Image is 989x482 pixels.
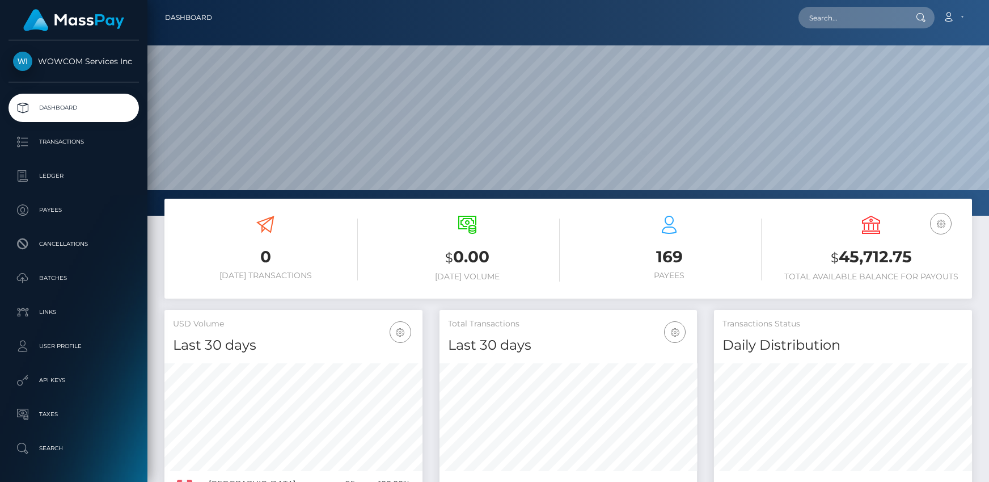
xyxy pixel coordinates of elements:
[375,246,560,269] h3: 0.00
[9,162,139,190] a: Ledger
[173,271,358,280] h6: [DATE] Transactions
[779,272,963,282] h6: Total Available Balance for Payouts
[779,246,963,269] h3: 45,712.75
[831,250,839,266] small: $
[9,264,139,292] a: Batches
[173,318,414,330] h5: USD Volume
[173,336,414,355] h4: Last 30 days
[375,272,560,282] h6: [DATE] Volume
[13,406,134,423] p: Taxes
[9,94,139,122] a: Dashboard
[722,318,963,330] h5: Transactions Status
[173,246,358,268] h3: 0
[9,230,139,258] a: Cancellations
[798,7,905,28] input: Search...
[577,271,762,280] h6: Payees
[9,434,139,463] a: Search
[13,99,134,116] p: Dashboard
[448,336,689,355] h4: Last 30 days
[9,196,139,224] a: Payees
[722,336,963,355] h4: Daily Distribution
[13,372,134,389] p: API Keys
[13,202,134,219] p: Payees
[9,400,139,429] a: Taxes
[9,298,139,326] a: Links
[23,9,124,31] img: MassPay Logo
[448,318,689,330] h5: Total Transactions
[13,167,134,185] p: Ledger
[445,250,453,266] small: $
[9,366,139,395] a: API Keys
[9,128,139,156] a: Transactions
[9,56,139,66] span: WOWCOM Services Inc
[13,270,134,287] p: Batches
[577,246,762,268] h3: 169
[9,332,139,361] a: User Profile
[13,338,134,355] p: User Profile
[13,440,134,457] p: Search
[165,6,212,30] a: Dashboard
[13,52,32,71] img: WOWCOM Services Inc
[13,133,134,150] p: Transactions
[13,236,134,253] p: Cancellations
[13,304,134,321] p: Links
